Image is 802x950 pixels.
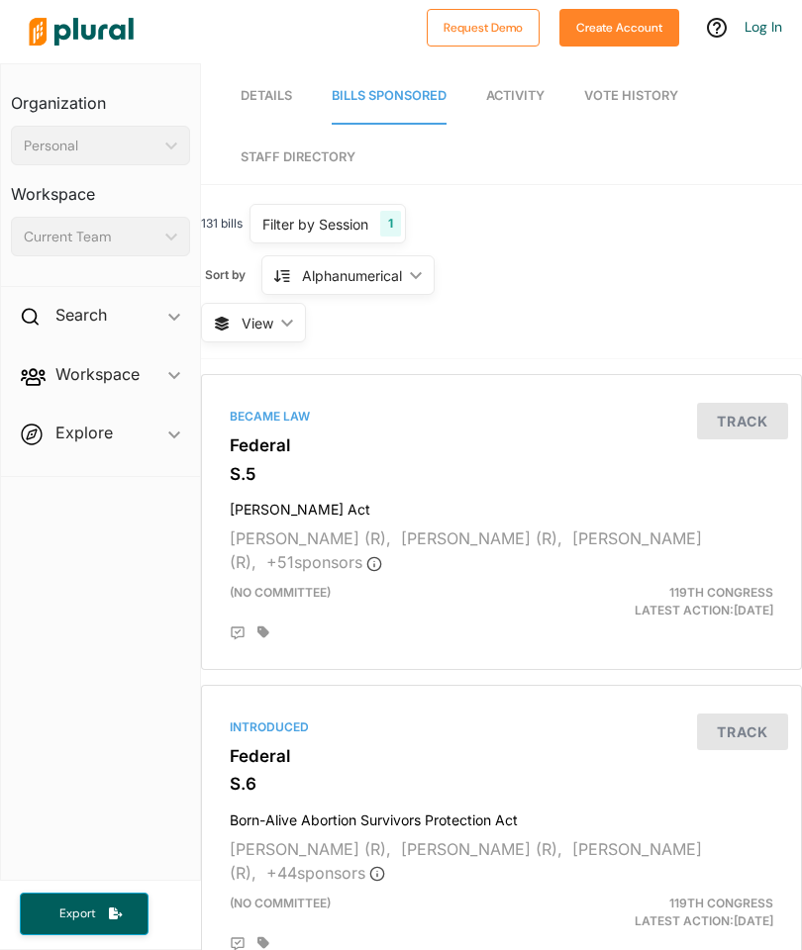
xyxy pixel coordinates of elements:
[230,803,773,829] h4: Born-Alive Abortion Survivors Protection Act
[427,16,540,37] a: Request Demo
[230,839,391,859] span: [PERSON_NAME] (R),
[230,408,773,426] div: Became Law
[205,266,261,284] span: Sort by
[230,492,773,519] h4: [PERSON_NAME] Act
[486,88,545,103] span: Activity
[215,895,597,930] div: (no committee)
[46,905,109,922] span: Export
[24,227,157,247] div: Current Team
[332,88,447,103] span: Bills Sponsored
[24,136,157,156] div: Personal
[230,718,773,736] div: Introduced
[230,528,391,548] span: [PERSON_NAME] (R),
[262,214,368,235] div: Filter by Session
[745,18,782,36] a: Log In
[380,211,401,237] div: 1
[559,16,679,37] a: Create Account
[241,130,355,184] a: Staff Directory
[597,895,788,930] div: Latest Action: [DATE]
[11,74,190,118] h3: Organization
[697,713,788,750] button: Track
[486,68,545,125] a: Activity
[401,528,562,548] span: [PERSON_NAME] (R),
[230,528,702,572] span: [PERSON_NAME] (R),
[697,403,788,439] button: Track
[559,9,679,47] button: Create Account
[257,936,269,950] div: Add tags
[266,552,382,572] span: + 51 sponsor s
[669,896,773,910] span: 119th Congress
[230,774,773,794] h3: S.6
[401,839,562,859] span: [PERSON_NAME] (R),
[55,304,107,326] h2: Search
[20,893,149,935] button: Export
[201,215,243,233] span: 131 bills
[669,585,773,600] span: 119th Congress
[257,625,269,639] div: Add tags
[230,435,773,455] h3: Federal
[597,584,788,619] div: Latest Action: [DATE]
[241,88,292,103] span: Details
[242,313,273,333] span: View
[584,68,678,125] a: Vote History
[230,464,773,484] h3: S.5
[215,584,597,619] div: (no committee)
[584,88,678,103] span: Vote History
[230,839,702,883] span: [PERSON_NAME] (R),
[230,746,773,766] h3: Federal
[427,9,540,47] button: Request Demo
[332,68,447,125] a: Bills Sponsored
[11,165,190,209] h3: Workspace
[266,863,385,883] span: + 44 sponsor s
[302,265,402,286] div: Alphanumerical
[230,625,246,641] div: Add Position Statement
[241,68,292,125] a: Details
